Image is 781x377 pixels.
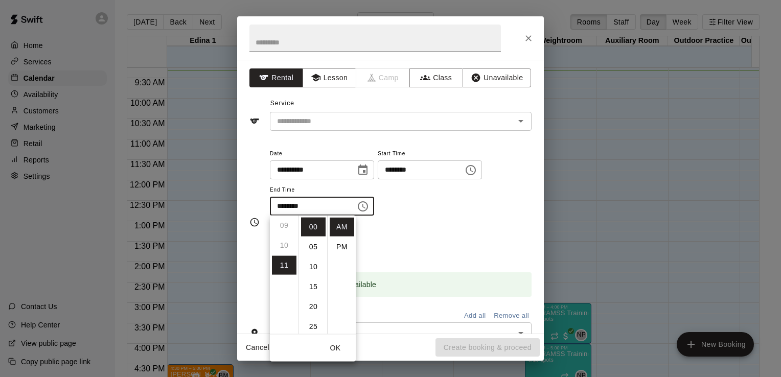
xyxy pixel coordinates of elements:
li: 25 minutes [301,317,326,336]
ul: Select hours [270,216,298,334]
span: Service [270,100,294,107]
svg: Service [249,116,260,126]
li: 10 minutes [301,257,326,276]
button: OK [319,339,352,358]
li: PM [330,238,354,256]
button: Unavailable [463,68,531,87]
button: Choose date, selected date is Sep 15, 2025 [353,160,373,180]
button: Choose time, selected time is 11:00 AM [461,160,481,180]
svg: Rooms [249,328,260,338]
button: Open [514,114,528,128]
li: 5 minutes [301,238,326,256]
button: Remove all [491,308,532,324]
li: 20 minutes [301,297,326,316]
button: Choose time, selected time is 11:00 AM [353,196,373,217]
li: 0 minutes [301,218,326,237]
span: Camps can only be created in the Services page [356,68,410,87]
span: End Time [270,183,374,197]
ul: Select minutes [298,216,327,334]
span: Date [270,147,374,161]
button: Add all [458,308,491,324]
button: Close [519,29,538,48]
span: Start Time [378,147,482,161]
button: Rental [249,68,303,87]
svg: Timing [249,217,260,227]
button: Class [409,68,463,87]
li: AM [330,218,354,237]
button: Cancel [241,338,274,357]
button: Lesson [303,68,356,87]
li: 15 minutes [301,277,326,296]
button: Open [514,326,528,340]
ul: Select meridiem [327,216,356,334]
li: 11 hours [272,256,296,275]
